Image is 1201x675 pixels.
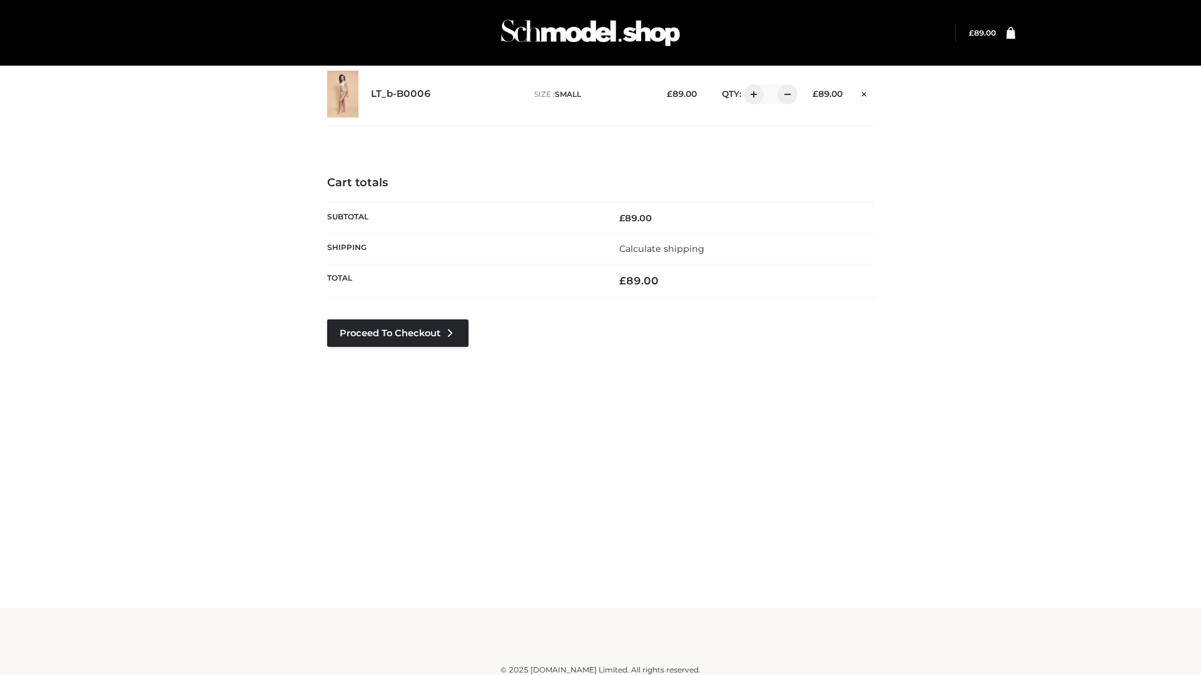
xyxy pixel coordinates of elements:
th: Total [327,264,600,297]
span: £ [619,274,626,287]
bdi: 89.00 [619,274,659,287]
span: £ [619,212,625,224]
p: size : [534,89,647,100]
a: £89.00 [969,28,996,37]
bdi: 89.00 [619,212,652,224]
a: Remove this item [855,84,874,101]
div: QTY: [709,84,793,104]
span: SMALL [555,89,581,99]
a: Calculate shipping [619,243,704,254]
h4: Cart totals [327,176,874,190]
img: LT_b-B0006 - SMALL [327,71,358,117]
bdi: 89.00 [667,89,697,99]
th: Subtotal [327,202,600,233]
span: £ [969,28,974,37]
a: LT_b-B0006 [371,88,431,100]
th: Shipping [327,233,600,264]
span: £ [667,89,672,99]
a: Proceed to Checkout [327,319,469,347]
img: Schmodel Admin 964 [497,8,684,57]
bdi: 89.00 [813,89,843,99]
bdi: 89.00 [969,28,996,37]
span: £ [813,89,818,99]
